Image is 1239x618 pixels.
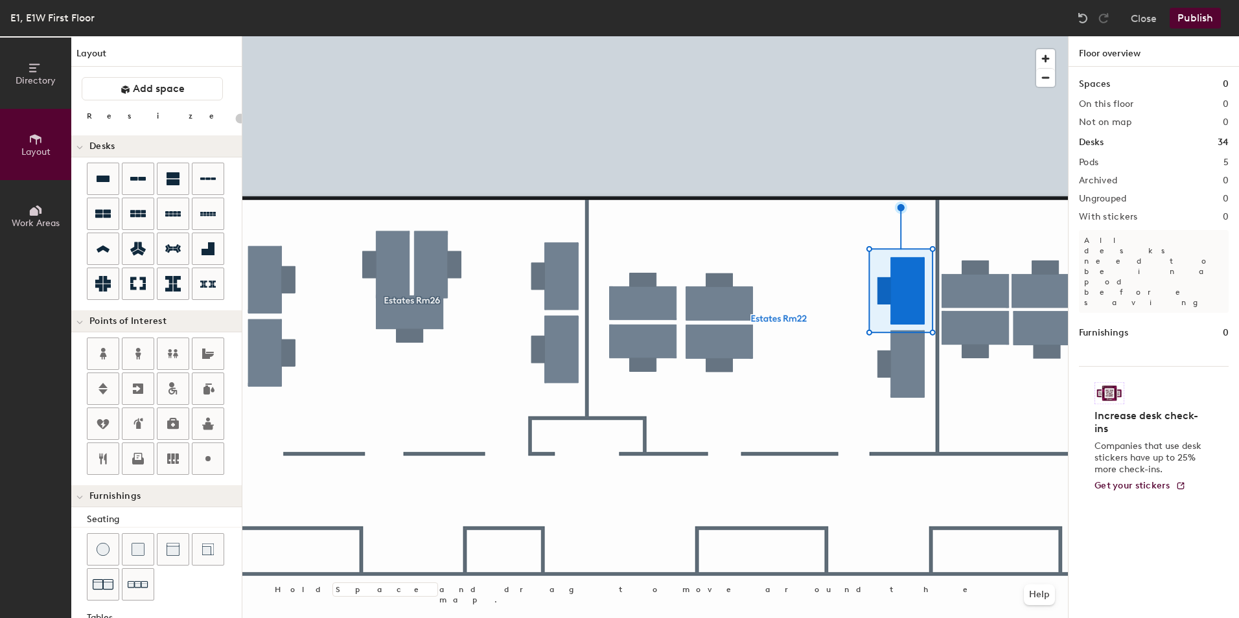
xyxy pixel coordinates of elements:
h1: Spaces [1079,77,1110,91]
img: Redo [1097,12,1110,25]
div: Resize [87,111,230,121]
h1: 0 [1223,77,1229,91]
h2: 0 [1223,194,1229,204]
h4: Increase desk check-ins [1094,409,1205,435]
button: Couch (x2) [87,568,119,601]
span: Get your stickers [1094,480,1170,491]
span: Desks [89,141,115,152]
button: Couch (middle) [157,533,189,566]
img: Couch (middle) [167,543,179,556]
span: Directory [16,75,56,86]
a: Get your stickers [1094,481,1186,492]
h2: Pods [1079,157,1098,168]
img: Cushion [132,543,145,556]
h2: Archived [1079,176,1117,186]
div: Seating [87,512,242,527]
button: Add space [82,77,223,100]
button: Couch (corner) [192,533,224,566]
h1: 34 [1218,135,1229,150]
img: Sticker logo [1094,382,1124,404]
div: E1, E1W First Floor [10,10,95,26]
img: Couch (x3) [128,575,148,595]
span: Layout [21,146,51,157]
button: Publish [1170,8,1221,29]
span: Furnishings [89,491,141,501]
h2: On this floor [1079,99,1134,109]
button: Cushion [122,533,154,566]
button: Stool [87,533,119,566]
span: Points of Interest [89,316,167,326]
h2: With stickers [1079,212,1138,222]
img: Couch (corner) [202,543,214,556]
img: Couch (x2) [93,574,113,595]
span: Add space [133,82,185,95]
button: Couch (x3) [122,568,154,601]
h2: 0 [1223,212,1229,222]
span: Work Areas [12,218,60,229]
h2: Not on map [1079,117,1131,128]
h2: 5 [1223,157,1229,168]
h1: Furnishings [1079,326,1128,340]
h2: 0 [1223,117,1229,128]
img: Undo [1076,12,1089,25]
button: Close [1131,8,1157,29]
h2: 0 [1223,176,1229,186]
p: Companies that use desk stickers have up to 25% more check-ins. [1094,441,1205,475]
h1: Floor overview [1069,36,1239,67]
button: Help [1024,584,1055,605]
p: All desks need to be in a pod before saving [1079,230,1229,313]
h1: Desks [1079,135,1104,150]
h1: Layout [71,47,242,67]
h2: 0 [1223,99,1229,109]
h1: 0 [1223,326,1229,340]
h2: Ungrouped [1079,194,1127,204]
img: Stool [97,543,110,556]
